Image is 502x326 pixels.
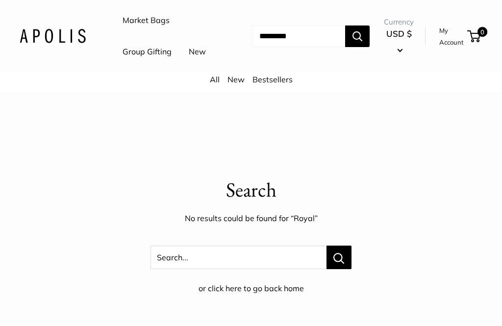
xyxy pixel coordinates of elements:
[439,25,464,49] a: My Account
[20,29,86,43] img: Apolis
[199,283,304,293] a: or click here to go back home
[384,26,414,57] button: USD $
[384,15,414,29] span: Currency
[189,45,206,59] a: New
[20,211,482,226] p: No results could be found for “Royal”
[477,27,487,37] span: 0
[123,13,170,28] a: Market Bags
[251,25,345,47] input: Search...
[123,45,172,59] a: Group Gifting
[227,75,245,84] a: New
[252,75,293,84] a: Bestsellers
[345,25,370,47] button: Search
[210,75,220,84] a: All
[326,246,351,269] button: Search...
[20,176,482,204] p: Search
[468,30,480,42] a: 0
[386,28,412,39] span: USD $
